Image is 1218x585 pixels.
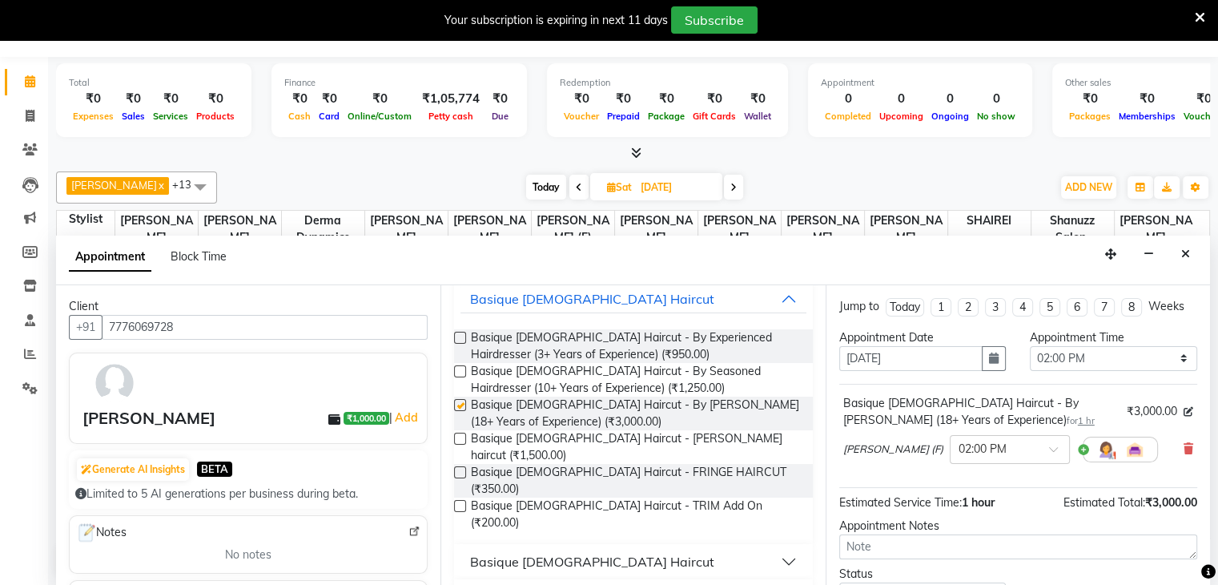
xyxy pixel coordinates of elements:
span: [PERSON_NAME] [782,211,864,248]
span: Notes [76,522,127,543]
div: ₹0 [644,90,689,108]
span: SHAIREI [948,211,1031,231]
span: [PERSON_NAME] [448,211,531,248]
div: 0 [875,90,927,108]
span: Services [149,111,192,122]
span: | [389,408,420,427]
span: Completed [821,111,875,122]
div: Client [69,298,428,315]
input: yyyy-mm-dd [839,346,983,371]
span: Shanuzz Salon, [PERSON_NAME] [1031,211,1114,281]
button: ADD NEW [1061,176,1116,199]
span: Sales [118,111,149,122]
div: ₹0 [603,90,644,108]
span: Basique [DEMOGRAPHIC_DATA] Haircut - [PERSON_NAME] haircut (₹1,500.00) [471,430,799,464]
div: Total [69,76,239,90]
span: Basique [DEMOGRAPHIC_DATA] Haircut - TRIM Add On (₹200.00) [471,498,799,531]
span: Products [192,111,239,122]
img: avatar [91,360,138,406]
div: Status [839,566,1007,583]
button: Subscribe [671,6,758,34]
div: ₹0 [192,90,239,108]
span: Basique [DEMOGRAPHIC_DATA] Haircut - By Seasoned Hairdresser (10+ Years of Experience) (₹1,250.00) [471,363,799,397]
span: Card [315,111,344,122]
div: Redemption [560,76,775,90]
li: 8 [1121,298,1142,317]
span: Today [526,175,566,200]
span: Prepaid [603,111,644,122]
span: 1 hr [1078,415,1095,426]
li: 6 [1067,298,1087,317]
span: +13 [172,178,203,191]
li: 1 [931,298,951,317]
div: Today [890,299,920,316]
span: [PERSON_NAME] [615,211,697,248]
div: Weeks [1148,298,1184,315]
small: for [1067,415,1095,426]
div: ₹0 [344,90,416,108]
li: 7 [1094,298,1115,317]
div: ₹0 [149,90,192,108]
span: Petty cash [424,111,477,122]
span: [PERSON_NAME] [71,179,157,192]
span: ₹3,000.00 [1127,403,1177,420]
span: No show [973,111,1019,122]
span: Due [488,111,513,122]
span: Basique [DEMOGRAPHIC_DATA] Haircut - FRINGE HAIRCUT (₹350.00) [471,464,799,498]
div: ₹0 [740,90,775,108]
span: Cash [284,111,315,122]
div: Appointment Time [1030,329,1197,346]
img: Interior.png [1125,440,1144,459]
span: BETA [197,462,232,477]
div: Stylist [57,211,115,228]
img: Hairdresser.png [1096,440,1115,459]
a: Add [392,408,420,427]
div: Limited to 5 AI generations per business during beta. [75,486,421,502]
span: Online/Custom [344,111,416,122]
span: Derma Dynamics [282,211,364,248]
span: ADD NEW [1065,181,1112,193]
button: Close [1174,242,1197,267]
div: ₹0 [560,90,603,108]
li: 5 [1039,298,1060,317]
span: Estimated Service Time: [839,495,962,510]
div: ₹0 [69,90,118,108]
span: Expenses [69,111,118,122]
div: Jump to [839,298,879,315]
div: 0 [821,90,875,108]
span: [PERSON_NAME] [115,211,198,248]
span: Gift Cards [689,111,740,122]
span: [PERSON_NAME] (F) [843,442,943,458]
div: Basique [DEMOGRAPHIC_DATA] Haircut [470,552,714,571]
span: Basique [DEMOGRAPHIC_DATA] Haircut - By Experienced Hairdresser (3+ Years of Experience) (₹950.00) [471,329,799,363]
div: 0 [973,90,1019,108]
input: Search by Name/Mobile/Email/Code [102,315,428,340]
div: Appointment Date [839,329,1007,346]
button: Basique [DEMOGRAPHIC_DATA] Haircut [460,547,806,576]
div: Appointment [821,76,1019,90]
span: [PERSON_NAME] [865,211,947,248]
button: Basique [DEMOGRAPHIC_DATA] Haircut [460,284,806,313]
input: 2025-12-13 [636,175,716,200]
span: Packages [1065,111,1115,122]
span: [PERSON_NAME] (F) [532,211,614,248]
i: Edit price [1184,407,1193,417]
span: [PERSON_NAME] [199,211,281,248]
button: +91 [69,315,103,340]
div: Basique [DEMOGRAPHIC_DATA] Haircut [470,289,714,309]
div: ₹1,05,774 [416,90,486,108]
span: No notes [225,547,271,563]
div: Finance [284,76,514,90]
span: Wallet [740,111,775,122]
span: [PERSON_NAME] [1115,211,1198,248]
li: 2 [958,298,979,317]
li: 3 [985,298,1006,317]
span: Upcoming [875,111,927,122]
span: ₹1,000.00 [344,412,389,425]
span: [PERSON_NAME] [365,211,448,248]
div: Basique [DEMOGRAPHIC_DATA] Haircut - By [PERSON_NAME] (18+ Years of Experience) [843,395,1120,429]
span: Ongoing [927,111,973,122]
span: Estimated Total: [1063,495,1145,510]
div: 0 [927,90,973,108]
span: Basique [DEMOGRAPHIC_DATA] Haircut - By [PERSON_NAME] (18+ Years of Experience) (₹3,000.00) [471,397,799,430]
